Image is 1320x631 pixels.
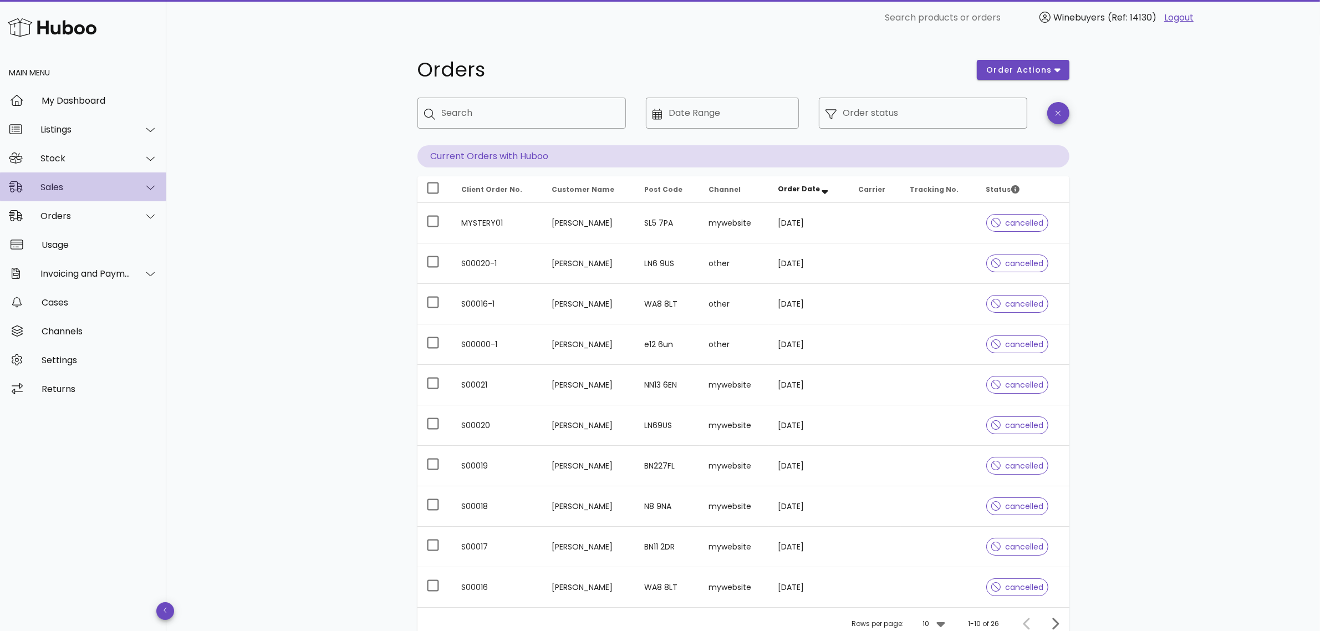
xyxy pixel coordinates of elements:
span: Client Order No. [462,185,523,194]
p: Current Orders with Huboo [417,145,1069,167]
span: cancelled [991,300,1044,308]
td: mywebsite [700,446,769,486]
div: 10 [923,619,930,629]
span: (Ref: 14130) [1108,11,1156,24]
td: [PERSON_NAME] [543,203,635,243]
td: [DATE] [769,486,849,527]
td: [PERSON_NAME] [543,446,635,486]
div: Cases [42,297,157,308]
td: [DATE] [769,324,849,365]
td: [PERSON_NAME] [543,405,635,446]
span: Post Code [644,185,682,194]
td: [PERSON_NAME] [543,486,635,527]
td: [PERSON_NAME] [543,243,635,284]
span: cancelled [991,219,1044,227]
div: 1-10 of 26 [969,619,1000,629]
td: [DATE] [769,527,849,567]
td: [DATE] [769,405,849,446]
span: Tracking No. [910,185,959,194]
td: BN227FL [635,446,700,486]
div: Usage [42,240,157,250]
td: [PERSON_NAME] [543,284,635,324]
td: mywebsite [700,203,769,243]
td: S00020 [453,405,543,446]
td: other [700,284,769,324]
span: Status [986,185,1020,194]
th: Channel [700,176,769,203]
th: Order Date: Sorted descending. Activate to remove sorting. [769,176,849,203]
td: [PERSON_NAME] [543,567,635,607]
td: BN11 2DR [635,527,700,567]
td: WA8 8LT [635,284,700,324]
div: Returns [42,384,157,394]
div: Stock [40,153,131,164]
div: Listings [40,124,131,135]
span: Order Date [778,184,820,194]
td: [DATE] [769,567,849,607]
th: Post Code [635,176,700,203]
div: Channels [42,326,157,337]
td: mywebsite [700,527,769,567]
th: Carrier [849,176,901,203]
span: cancelled [991,340,1044,348]
span: cancelled [991,259,1044,267]
td: [PERSON_NAME] [543,527,635,567]
td: [DATE] [769,365,849,405]
td: [DATE] [769,203,849,243]
td: [DATE] [769,446,849,486]
td: [PERSON_NAME] [543,324,635,365]
span: cancelled [991,421,1044,429]
th: Tracking No. [901,176,977,203]
td: S00000-1 [453,324,543,365]
div: Orders [40,211,131,221]
td: NN13 6EN [635,365,700,405]
td: S00017 [453,527,543,567]
span: Winebuyers [1053,11,1105,24]
td: SL5 7PA [635,203,700,243]
span: Channel [709,185,741,194]
button: order actions [977,60,1069,80]
td: S00016-1 [453,284,543,324]
td: S00018 [453,486,543,527]
td: mywebsite [700,405,769,446]
td: S00020-1 [453,243,543,284]
span: Customer Name [552,185,615,194]
td: WA8 8LT [635,567,700,607]
div: My Dashboard [42,95,157,106]
td: e12 6un [635,324,700,365]
td: [PERSON_NAME] [543,365,635,405]
span: Carrier [858,185,885,194]
a: Logout [1164,11,1194,24]
td: S00021 [453,365,543,405]
td: [DATE] [769,243,849,284]
h1: Orders [417,60,964,80]
td: mywebsite [700,567,769,607]
th: Status [977,176,1069,203]
td: S00019 [453,446,543,486]
span: cancelled [991,543,1044,551]
span: cancelled [991,502,1044,510]
th: Client Order No. [453,176,543,203]
td: mywebsite [700,365,769,405]
td: N8 9NA [635,486,700,527]
td: mywebsite [700,486,769,527]
span: cancelled [991,583,1044,591]
td: other [700,324,769,365]
td: LN6 9US [635,243,700,284]
span: cancelled [991,462,1044,470]
th: Customer Name [543,176,635,203]
span: order actions [986,64,1052,76]
div: Settings [42,355,157,365]
td: [DATE] [769,284,849,324]
td: MYSTERY01 [453,203,543,243]
td: LN69US [635,405,700,446]
td: other [700,243,769,284]
div: Sales [40,182,131,192]
td: S00016 [453,567,543,607]
img: Huboo Logo [8,16,96,39]
span: cancelled [991,381,1044,389]
div: Invoicing and Payments [40,268,131,279]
